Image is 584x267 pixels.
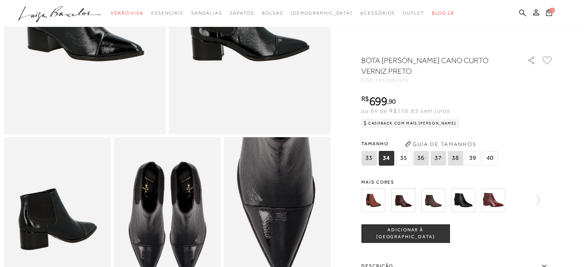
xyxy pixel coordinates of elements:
[549,8,555,13] span: 0
[391,188,415,212] img: BOTA CHELSEA CANO CURTO EM COURO CAFÉ E SALTO BAIXO
[361,119,459,128] div: Cashback com Mais [PERSON_NAME]
[191,6,222,20] a: noSubCategoriesText
[361,188,385,212] img: Bota chelsea cano curto castanho
[262,6,283,20] a: noSubCategoriesText
[361,180,553,184] span: Mais cores
[262,10,283,16] span: Bolsas
[430,151,446,166] span: 37
[421,188,445,212] img: BOTA CHELSEA CANO CURTO EM COURO CAFÉ E SALTO BAIXO
[362,227,449,240] span: ADICIONAR À [GEOGRAPHIC_DATA]
[191,10,222,16] span: Sandálias
[451,188,475,212] img: Bota chelsea cano curto preta
[291,10,352,16] span: [DEMOGRAPHIC_DATA]
[432,6,454,20] a: BLOG LB
[413,151,428,166] span: 36
[230,6,254,20] a: noSubCategoriesText
[361,95,369,102] i: R$
[361,78,515,83] div: CÓD:
[151,6,184,20] a: noSubCategoriesText
[448,151,463,166] span: 38
[482,151,498,166] span: 40
[361,224,450,243] button: ADICIONAR À [GEOGRAPHIC_DATA]
[403,6,424,20] a: noSubCategoriesText
[291,6,352,20] a: noSubCategoriesText
[361,55,505,76] h1: BOTA [PERSON_NAME] CANO CURTO VERNIZ PRETO
[432,10,454,16] span: BLOG LB
[465,151,480,166] span: 39
[402,138,479,150] button: Guia de Tamanhos
[481,188,505,212] img: BOTA CHELSEA CANO CURTO VERNIZ MALBEC
[151,10,184,16] span: Essenciais
[360,10,395,16] span: Acessórios
[360,6,395,20] a: noSubCategoriesText
[375,78,409,83] span: 1052002936
[389,97,396,105] span: 90
[396,151,411,166] span: 35
[361,151,377,166] span: 33
[369,94,387,108] span: 699
[111,6,144,20] a: noSubCategoriesText
[111,10,144,16] span: Verão Viva
[403,10,424,16] span: Outlet
[361,108,450,114] span: ou 6x de R$116,65 sem juros
[230,10,254,16] span: Sapatos
[387,98,396,105] i: ,
[379,151,394,166] span: 34
[361,138,500,149] span: Tamanho
[544,8,554,19] button: 0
